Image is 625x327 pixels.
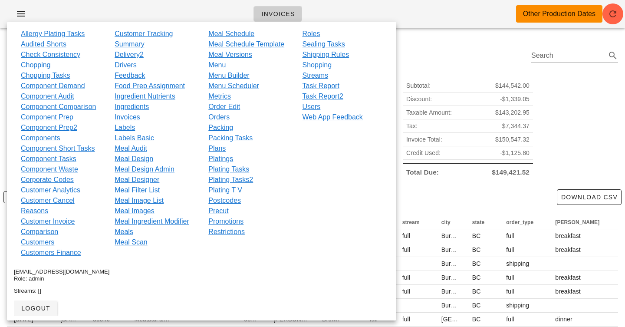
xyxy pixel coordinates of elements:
[21,195,101,216] a: Customer Cancel Reasons
[303,29,320,39] a: Roles
[21,122,77,133] a: Component Prep2
[472,316,481,323] span: BC
[303,60,332,70] a: Shopping
[21,248,81,258] a: Customers Finance
[115,175,159,185] a: Meal Designer
[441,260,464,267] span: Burnaby
[402,219,420,225] span: stream
[402,316,410,323] span: full
[402,246,410,253] span: full
[495,81,530,90] span: $144,542.00
[303,112,363,122] a: Web App Feedback
[406,94,432,104] span: Discount:
[21,133,60,143] a: Components
[208,227,245,237] a: Restrictions
[303,81,339,91] a: Task Report
[208,29,254,39] a: Meal Schedule
[21,305,50,312] span: logout
[500,94,530,104] span: -$1,339.05
[115,50,144,60] a: Delivery2
[402,274,410,281] span: full
[555,288,581,295] span: breakfast
[303,50,349,60] a: Shipping Rules
[14,287,389,294] div: Streams: []
[208,175,253,185] a: Plating Tasks2
[441,288,464,295] span: Burnaby
[115,143,147,154] a: Meal Audit
[506,316,514,323] span: full
[506,274,514,281] span: full
[502,121,530,131] span: $7,344.37
[115,195,164,206] a: Meal Image List
[115,112,140,122] a: Invoices
[402,288,410,295] span: full
[21,154,76,164] a: Component Tasks
[506,260,529,267] span: shipping
[208,216,243,227] a: Promotions
[495,108,530,117] span: $143,202.95
[253,6,302,22] a: Invoices
[441,302,464,309] span: Burnaby
[21,237,54,248] a: Customers
[21,91,74,102] a: Component Audit
[261,10,295,17] span: Invoices
[14,268,389,275] div: [EMAIL_ADDRESS][DOMAIN_NAME]
[406,148,441,158] span: Credit Used:
[208,133,253,143] a: Packing Tasks
[441,316,505,323] span: [GEOGRAPHIC_DATA]
[21,175,74,185] a: Corporate Codes
[208,112,230,122] a: Orders
[557,189,622,205] button: Download CSV
[406,81,431,90] span: Subtotal:
[208,122,233,133] a: Packing
[492,168,530,177] span: $149,421.52
[21,70,70,81] a: Chopping Tasks
[506,302,529,309] span: shipping
[548,215,614,229] th: tod: Not sorted. Activate to sort ascending.
[115,206,155,216] a: Meal Images
[472,219,485,225] span: state
[115,29,194,50] a: Customer Tracking Summary
[472,274,481,281] span: BC
[434,215,465,229] th: city: Not sorted. Activate to sort ascending.
[303,39,345,50] a: Sealing Tasks
[441,274,464,281] span: Burnaby
[506,246,514,253] span: full
[115,227,133,237] a: Meals
[402,232,410,239] span: full
[500,148,530,158] span: -$1,125.80
[208,39,284,50] a: Meal Schedule Template
[441,232,464,239] span: Burnaby
[208,185,242,195] a: Plating T V
[115,216,189,227] a: Meal Ingredient Modifier
[3,191,59,203] button: Add Filter
[472,246,481,253] span: BC
[555,246,581,253] span: breakfast
[21,60,51,70] a: Chopping
[495,135,530,144] span: $150,547.32
[555,274,581,281] span: breakfast
[506,288,514,295] span: full
[406,168,439,177] span: Total Due:
[208,195,241,206] a: Postcodes
[21,112,73,122] a: Component Prep
[208,50,252,60] a: Meal Versions
[208,91,231,102] a: Metrics
[208,70,249,81] a: Menu Builder
[21,216,101,237] a: Customer Invoice Comparison
[406,121,418,131] span: Tax:
[208,206,228,216] a: Precut
[506,232,514,239] span: full
[555,232,581,239] span: breakfast
[115,70,145,81] a: Feedback
[208,154,233,164] a: Platings
[395,215,434,229] th: stream: Not sorted. Activate to sort ascending.
[21,102,96,112] a: Component Comparison
[21,143,95,154] a: Component Short Tasks
[115,60,137,70] a: Drivers
[115,102,149,112] a: Ingredients
[14,275,389,282] div: Role: admin
[115,154,153,164] a: Meal Design
[115,133,154,143] a: Labels Basic
[208,143,226,154] a: Plans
